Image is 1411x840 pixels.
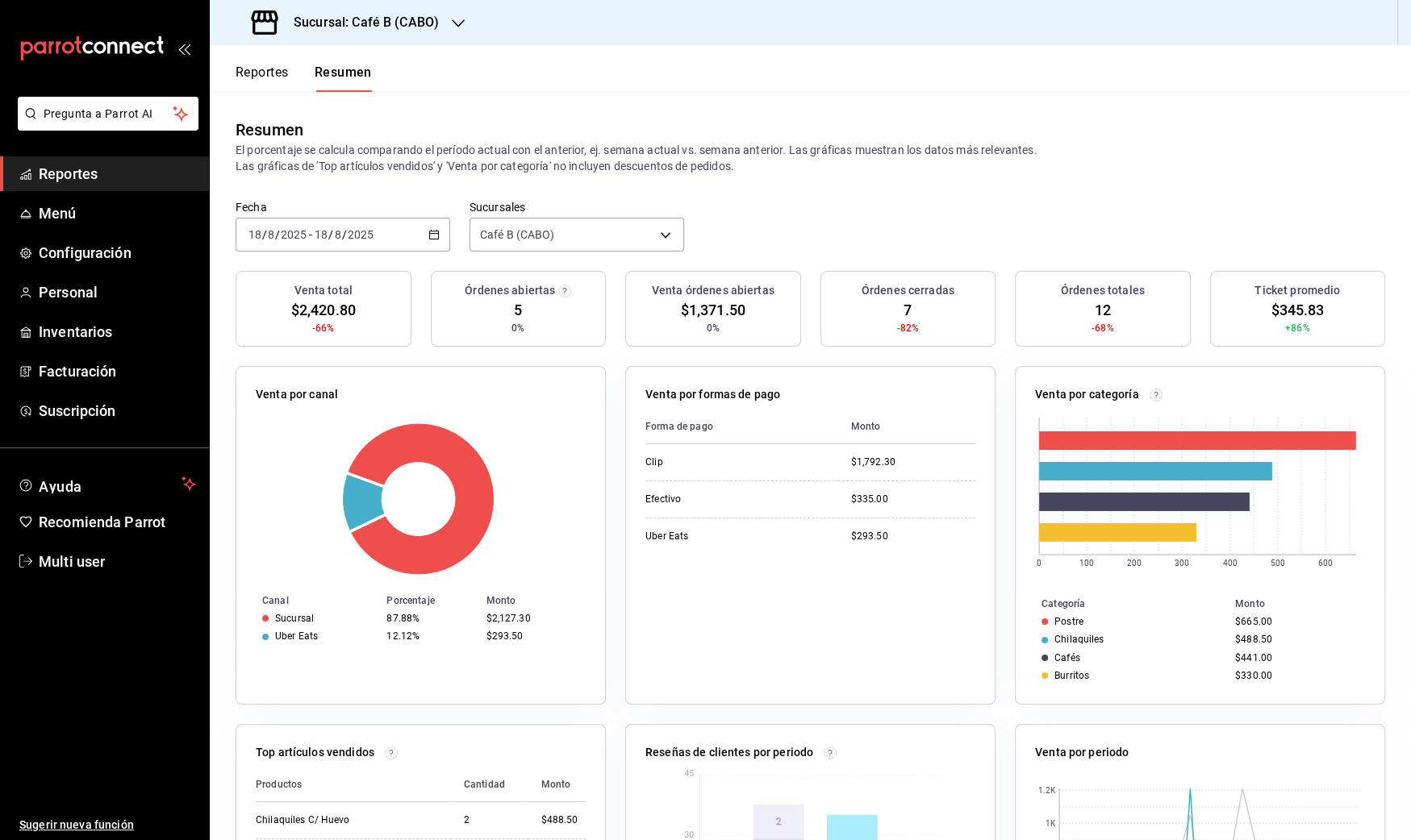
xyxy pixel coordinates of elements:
[236,202,450,213] label: Fecha
[275,228,280,241] span: /
[275,630,318,642] div: Uber Eats
[645,455,807,469] div: Clip
[645,530,807,543] div: Uber Eats
[1037,559,1042,568] text: 0
[1229,595,1384,613] th: Monto
[380,592,479,609] th: Porcentaje
[256,744,374,761] p: Top artículos vendidos
[862,282,954,299] h3: Órdenes cerradas
[39,400,196,422] span: Suscripción
[1079,559,1094,568] text: 100
[342,228,347,241] span: /
[486,613,579,624] div: $2,127.30
[851,530,975,543] div: $293.50
[39,202,196,224] span: Menú
[386,613,473,624] div: 87.88%
[1223,559,1238,568] text: 400
[39,163,196,185] span: Reportes
[1054,634,1104,645] div: Chilaquiles
[256,386,338,403] p: Venta por canal
[1061,282,1145,299] h3: Órdenes totales
[1092,321,1114,335] span: -68%
[707,321,720,335] span: 0%
[1235,670,1359,681] div: $330.00
[451,767,528,802] th: Cantidad
[896,321,919,335] span: -82%
[236,592,380,609] th: Canal
[177,42,190,55] button: open_drawer_menu
[280,228,307,241] input: ----
[1175,559,1189,568] text: 300
[315,64,372,92] button: Resumen
[652,282,774,299] h3: Venta órdenes abiertas
[312,321,335,335] span: -66%
[1037,786,1055,795] text: 1.2K
[1054,616,1083,627] div: Postre
[838,410,975,444] th: Monto
[681,299,745,321] span: $1,371.50
[334,228,342,241] input: --
[309,228,312,241] span: -
[1235,634,1359,645] div: $488.50
[39,551,196,572] span: Multi user
[1271,559,1285,568] text: 500
[39,474,175,493] span: Ayuda
[1285,321,1310,335] span: +86%
[514,299,522,321] span: 5
[645,493,807,506] div: Efectivo
[1127,559,1142,568] text: 200
[236,64,372,92] div: navigation tabs
[236,64,289,92] button: Reportes
[262,228,267,241] span: /
[645,744,813,761] p: Reseñas de clientes por periodo
[1054,652,1080,663] div: Cafés
[236,118,303,142] div: Resumen
[645,386,780,403] p: Venta por formas de pago
[19,817,196,834] span: Sugerir nueva función
[1035,386,1139,403] p: Venta por categoría
[541,813,586,827] div: $488.50
[347,228,374,241] input: ----
[486,630,579,642] div: $293.50
[1016,595,1229,613] th: Categoría
[256,813,417,827] div: Chilaquiles C/ Huevo
[645,410,838,444] th: Forma de pago
[18,97,198,131] button: Pregunta a Parrot AI
[39,360,196,382] span: Facturación
[904,299,912,321] span: 7
[39,511,196,533] span: Recomienda Parrot
[267,228,275,241] input: --
[294,282,353,299] h3: Venta total
[465,282,555,299] h3: Órdenes abiertas
[386,630,473,642] div: 12.12%
[256,767,451,802] th: Productos
[464,813,516,827] div: 2
[39,281,196,303] span: Personal
[1254,282,1340,299] h3: Ticket promedio
[479,592,605,609] th: Monto
[851,493,975,506] div: $335.00
[480,227,555,243] span: Café B (CABO)
[11,117,198,134] a: Pregunta a Parrot AI
[528,767,586,802] th: Monto
[851,455,975,469] div: $1,792.30
[1035,744,1129,761] p: Venta por periodo
[1271,299,1324,321] span: $345.83
[1095,299,1111,321] span: 12
[1054,670,1089,681] div: Burritos
[236,142,1385,174] p: El porcentaje se calcula comparando el período actual con el anterior, ej. semana actual vs. sema...
[291,299,356,321] span: $2,420.80
[1235,652,1359,663] div: $441.00
[314,228,328,241] input: --
[281,13,439,32] h3: Sucursal: Café B (CABO)
[1046,819,1056,828] text: 1K
[511,321,524,335] span: 0%
[248,228,262,241] input: --
[1318,559,1333,568] text: 600
[275,613,314,624] div: Sucursal
[39,321,196,343] span: Inventarios
[328,228,333,241] span: /
[44,106,173,123] span: Pregunta a Parrot AI
[470,202,684,213] label: Sucursales
[39,242,196,264] span: Configuración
